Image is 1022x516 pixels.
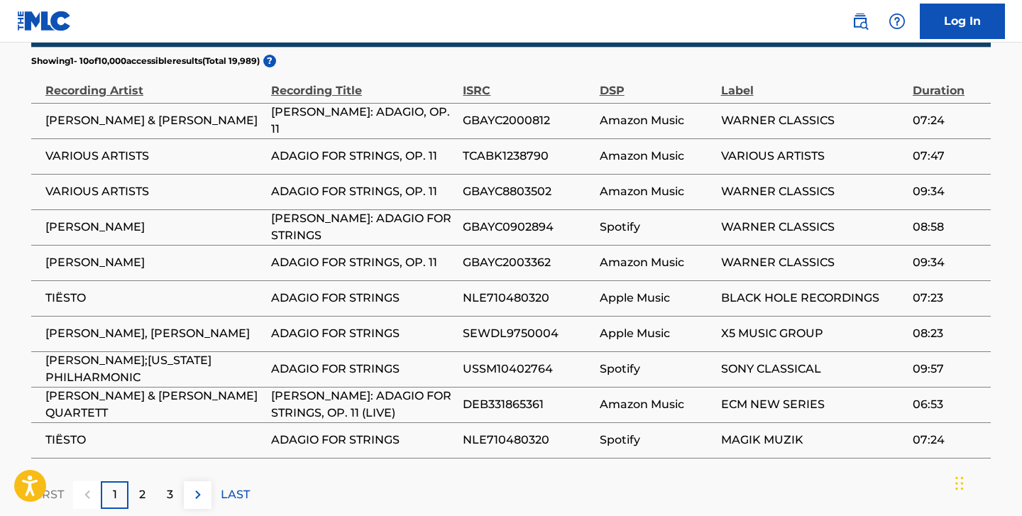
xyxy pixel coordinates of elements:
[913,290,984,307] span: 07:23
[45,148,264,165] span: VARIOUS ARTISTS
[45,325,264,342] span: [PERSON_NAME], [PERSON_NAME]
[600,290,714,307] span: Apple Music
[721,325,906,342] span: X5 MUSIC GROUP
[45,254,264,271] span: [PERSON_NAME]
[600,432,714,449] span: Spotify
[889,13,906,30] img: help
[45,432,264,449] span: TIËSTO
[600,112,714,129] span: Amazon Music
[271,210,456,244] span: [PERSON_NAME]: ADAGIO FOR STRINGS
[463,325,592,342] span: SEWDL9750004
[463,254,592,271] span: GBAYC2003362
[913,432,984,449] span: 07:24
[167,486,173,503] p: 3
[913,361,984,378] span: 09:57
[271,183,456,200] span: ADAGIO FOR STRINGS, OP. 11
[463,219,592,236] span: GBAYC0902894
[721,254,906,271] span: WARNER CLASSICS
[263,55,276,67] span: ?
[600,183,714,200] span: Amazon Music
[45,388,264,422] span: [PERSON_NAME] & [PERSON_NAME] QUARTETT
[221,486,250,503] p: LAST
[600,67,714,99] div: DSP
[271,148,456,165] span: ADAGIO FOR STRINGS, OP. 11
[271,290,456,307] span: ADAGIO FOR STRINGS
[45,219,264,236] span: [PERSON_NAME]
[31,55,260,67] p: Showing 1 - 10 of 10,000 accessible results (Total 19,989 )
[463,112,592,129] span: GBAYC2000812
[271,104,456,138] span: [PERSON_NAME]: ADAGIO, OP. 11
[463,183,592,200] span: GBAYC8803502
[721,67,906,99] div: Label
[600,325,714,342] span: Apple Music
[883,7,911,35] div: Help
[721,148,906,165] span: VARIOUS ARTISTS
[463,432,592,449] span: NLE710480320
[139,486,145,503] p: 2
[463,67,592,99] div: ISRC
[271,67,456,99] div: Recording Title
[913,112,984,129] span: 07:24
[913,254,984,271] span: 09:34
[955,462,964,505] div: Drag
[600,254,714,271] span: Amazon Music
[463,361,592,378] span: USSM10402764
[846,7,874,35] a: Public Search
[45,290,264,307] span: TIËSTO
[463,290,592,307] span: NLE710480320
[463,148,592,165] span: TCABK1238790
[721,396,906,413] span: ECM NEW SERIES
[920,4,1005,39] a: Log In
[721,290,906,307] span: BLACK HOLE RECORDINGS
[913,325,984,342] span: 08:23
[463,396,592,413] span: DEB331865361
[721,219,906,236] span: WARNER CLASSICS
[600,219,714,236] span: Spotify
[113,486,117,503] p: 1
[721,361,906,378] span: SONY CLASSICAL
[600,361,714,378] span: Spotify
[271,325,456,342] span: ADAGIO FOR STRINGS
[31,486,64,503] p: FIRST
[721,183,906,200] span: WARNER CLASSICS
[951,448,1022,516] iframe: Chat Widget
[721,112,906,129] span: WARNER CLASSICS
[913,219,984,236] span: 08:58
[271,432,456,449] span: ADAGIO FOR STRINGS
[45,112,264,129] span: [PERSON_NAME] & [PERSON_NAME]
[913,148,984,165] span: 07:47
[271,388,456,422] span: [PERSON_NAME]: ADAGIO FOR STRINGS, OP. 11 (LIVE)
[913,67,984,99] div: Duration
[189,486,207,503] img: right
[600,396,714,413] span: Amazon Music
[913,183,984,200] span: 09:34
[852,13,869,30] img: search
[913,396,984,413] span: 06:53
[721,432,906,449] span: MAGIK MUZIK
[17,11,72,31] img: MLC Logo
[45,352,264,386] span: [PERSON_NAME];[US_STATE] PHILHARMONIC
[45,67,264,99] div: Recording Artist
[271,361,456,378] span: ADAGIO FOR STRINGS
[600,148,714,165] span: Amazon Music
[271,254,456,271] span: ADAGIO FOR STRINGS, OP. 11
[45,183,264,200] span: VARIOUS ARTISTS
